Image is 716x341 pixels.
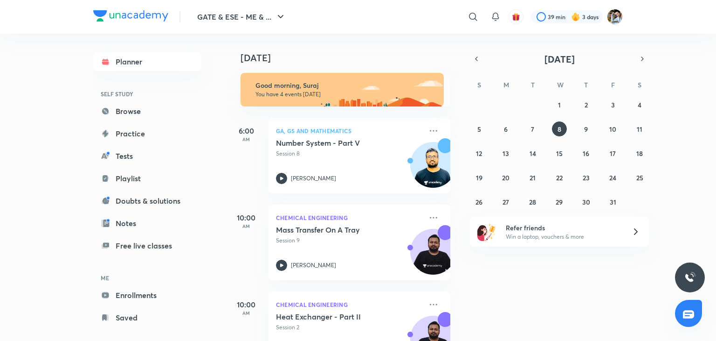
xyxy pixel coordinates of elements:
button: October 22, 2025 [552,170,567,185]
button: October 31, 2025 [606,194,620,209]
button: October 11, 2025 [632,121,647,136]
button: October 10, 2025 [606,121,620,136]
abbr: October 14, 2025 [530,149,536,158]
abbr: October 3, 2025 [611,100,615,109]
a: Practice [93,124,201,143]
abbr: October 30, 2025 [582,198,590,206]
p: [PERSON_NAME] [291,261,336,270]
abbr: October 6, 2025 [504,125,508,134]
button: October 9, 2025 [578,121,593,136]
abbr: October 21, 2025 [530,173,536,182]
button: October 4, 2025 [632,97,647,112]
button: October 18, 2025 [632,146,647,161]
abbr: October 12, 2025 [476,149,482,158]
p: You have 4 events [DATE] [255,91,435,98]
button: October 23, 2025 [578,170,593,185]
p: GA, GS and Mathematics [276,125,422,136]
img: Suraj Das [607,9,623,25]
a: Free live classes [93,236,201,255]
a: Enrollments [93,286,201,305]
button: October 13, 2025 [498,146,513,161]
abbr: October 18, 2025 [636,149,643,158]
abbr: Friday [611,80,615,89]
button: October 14, 2025 [525,146,540,161]
p: AM [227,310,265,316]
p: Chemical Engineering [276,299,422,310]
abbr: October 19, 2025 [476,173,482,182]
abbr: October 17, 2025 [610,149,616,158]
button: October 24, 2025 [606,170,620,185]
a: Planner [93,52,201,71]
a: Company Logo [93,10,168,24]
p: AM [227,136,265,142]
abbr: Thursday [584,80,588,89]
button: October 27, 2025 [498,194,513,209]
button: [DATE] [483,52,636,65]
h5: 10:00 [227,212,265,223]
button: October 16, 2025 [578,146,593,161]
abbr: October 16, 2025 [583,149,589,158]
a: Browse [93,102,201,121]
abbr: October 25, 2025 [636,173,643,182]
abbr: October 28, 2025 [529,198,536,206]
img: avatar [512,13,520,21]
abbr: October 4, 2025 [638,100,641,109]
abbr: Sunday [477,80,481,89]
button: October 20, 2025 [498,170,513,185]
button: October 26, 2025 [472,194,487,209]
abbr: October 10, 2025 [609,125,616,134]
button: October 6, 2025 [498,121,513,136]
button: October 17, 2025 [606,146,620,161]
abbr: October 9, 2025 [584,125,588,134]
button: October 30, 2025 [578,194,593,209]
button: October 19, 2025 [472,170,487,185]
button: October 2, 2025 [578,97,593,112]
abbr: October 24, 2025 [609,173,616,182]
img: ttu [684,272,695,283]
button: October 15, 2025 [552,146,567,161]
button: GATE & ESE - ME & ... [192,7,292,26]
button: October 3, 2025 [606,97,620,112]
abbr: Tuesday [531,80,535,89]
button: October 5, 2025 [472,121,487,136]
button: October 7, 2025 [525,121,540,136]
abbr: October 15, 2025 [556,149,563,158]
abbr: October 20, 2025 [502,173,509,182]
img: morning [241,73,444,107]
abbr: October 22, 2025 [556,173,563,182]
a: Doubts & solutions [93,192,201,210]
a: Saved [93,308,201,327]
a: Tests [93,147,201,165]
p: Session 2 [276,323,422,332]
button: October 25, 2025 [632,170,647,185]
abbr: October 5, 2025 [477,125,481,134]
abbr: October 7, 2025 [531,125,534,134]
button: October 28, 2025 [525,194,540,209]
img: streak [571,12,580,21]
abbr: October 31, 2025 [610,198,616,206]
button: October 12, 2025 [472,146,487,161]
h6: Good morning, Suraj [255,81,435,90]
abbr: October 13, 2025 [503,149,509,158]
button: October 1, 2025 [552,97,567,112]
button: avatar [509,9,523,24]
img: referral [477,222,496,241]
img: Company Logo [93,10,168,21]
p: Win a laptop, vouchers & more [506,233,620,241]
p: Chemical Engineering [276,212,422,223]
abbr: October 8, 2025 [558,125,561,134]
abbr: October 11, 2025 [637,125,642,134]
abbr: Monday [503,80,509,89]
p: Session 9 [276,236,422,245]
p: AM [227,223,265,229]
button: October 21, 2025 [525,170,540,185]
h6: ME [93,270,201,286]
button: October 8, 2025 [552,121,567,136]
h5: Mass Transfer On A Tray [276,225,392,234]
h5: 10:00 [227,299,265,310]
button: October 29, 2025 [552,194,567,209]
h5: Heat Exchanger - Part II [276,312,392,321]
img: Avatar [411,147,455,192]
h5: 6:00 [227,125,265,136]
h6: SELF STUDY [93,86,201,102]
